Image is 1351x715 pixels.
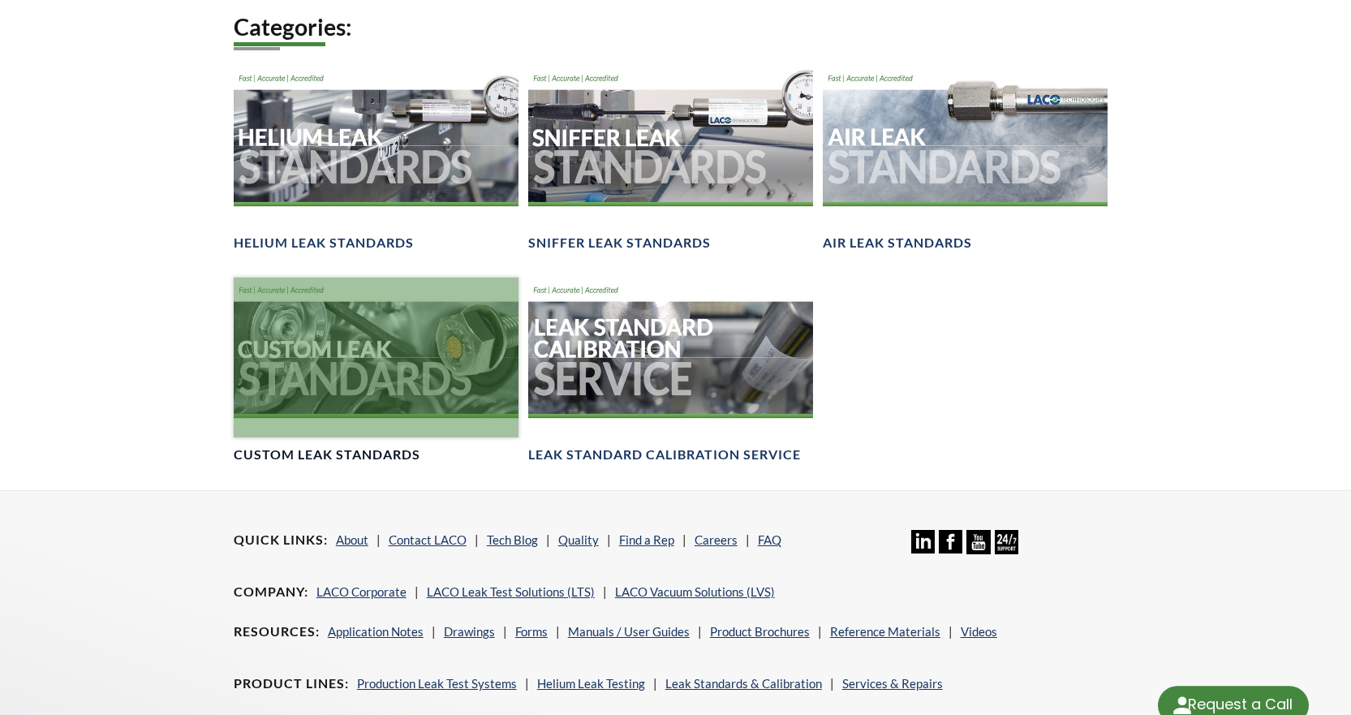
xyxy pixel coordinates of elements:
a: LACO Corporate [316,584,407,599]
a: Sniffer Leak Standards headerSniffer Leak Standards [528,66,813,252]
a: FAQ [758,532,781,547]
a: Leak Standards & Calibration [665,676,822,691]
a: Product Brochures [710,624,810,639]
a: LACO Leak Test Solutions (LTS) [427,584,595,599]
a: Helium Leak Standards headerHelium Leak Standards [234,66,518,252]
a: Helium Leak Testing [537,676,645,691]
a: Customer Leak Standards headerCustom Leak Standards [234,278,518,463]
h4: Custom Leak Standards [234,446,420,463]
h4: Product Lines [234,675,349,692]
a: Manuals / User Guides [568,624,690,639]
h4: Leak Standard Calibration Service [528,446,801,463]
a: LACO Vacuum Solutions (LVS) [615,584,775,599]
a: Air Leak Standards headerAir Leak Standards [823,66,1108,252]
a: 24/7 Support [995,542,1018,557]
a: Forms [515,624,548,639]
img: 24/7 Support Icon [995,530,1018,553]
a: Videos [961,624,997,639]
h4: Company [234,584,308,601]
a: Application Notes [328,624,424,639]
a: Drawings [444,624,495,639]
a: Contact LACO [389,532,467,547]
a: Production Leak Test Systems [357,676,517,691]
a: Careers [695,532,738,547]
a: Reference Materials [830,624,940,639]
h2: Categories: [234,12,1118,42]
h4: Air Leak Standards [823,235,972,252]
h4: Sniffer Leak Standards [528,235,711,252]
a: Tech Blog [487,532,538,547]
a: Quality [558,532,599,547]
h4: Quick Links [234,532,328,549]
a: Services & Repairs [842,676,943,691]
a: Find a Rep [619,532,674,547]
h4: Resources [234,623,320,640]
h4: Helium Leak Standards [234,235,414,252]
a: About [336,532,368,547]
a: Leak Standard Calibration Service headerLeak Standard Calibration Service [528,278,813,463]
